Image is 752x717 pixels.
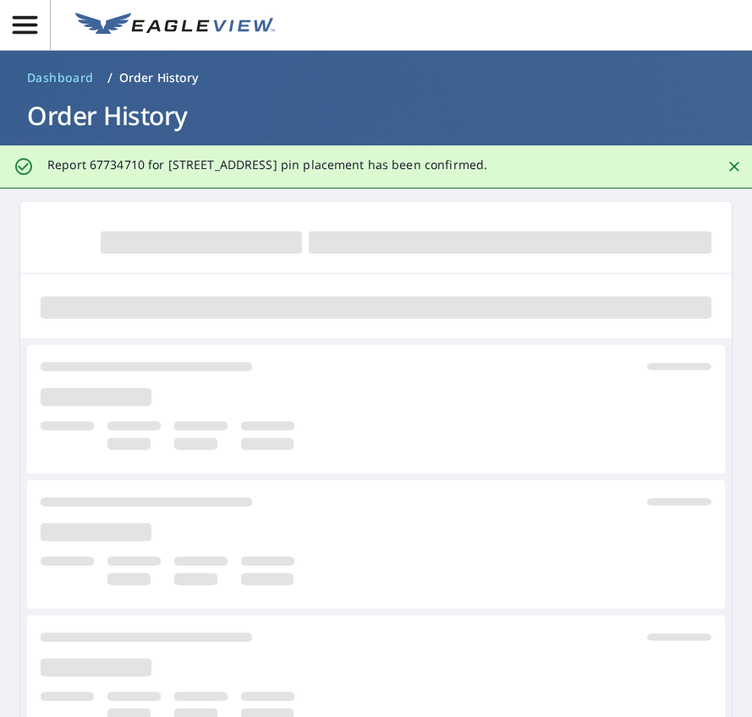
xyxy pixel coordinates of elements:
[20,64,101,91] a: Dashboard
[723,156,745,178] button: Close
[20,64,732,91] nav: breadcrumb
[107,68,113,88] li: /
[47,157,487,172] p: Report 67734710 for [STREET_ADDRESS] pin placement has been confirmed.
[119,69,199,86] p: Order History
[75,13,275,38] img: EV Logo
[27,69,94,86] span: Dashboard
[20,98,732,133] h1: Order History
[65,3,285,48] a: EV Logo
